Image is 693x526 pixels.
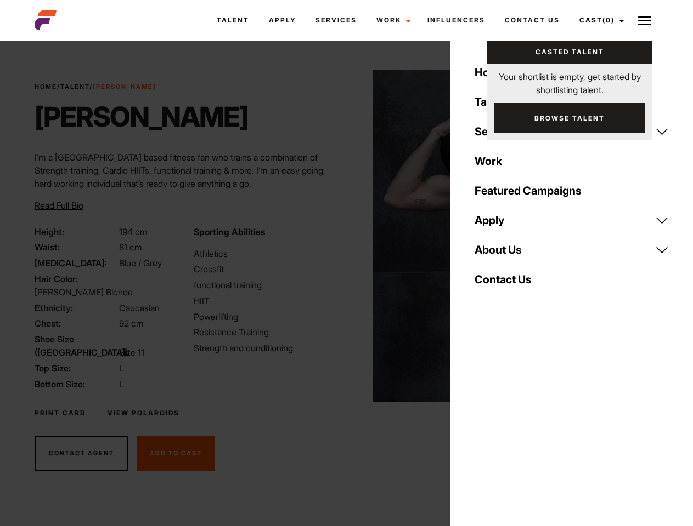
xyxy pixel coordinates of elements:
[35,378,117,391] span: Bottom Size:
[35,225,117,238] span: Height:
[495,5,570,35] a: Contact Us
[119,226,148,237] span: 194 cm
[35,272,117,285] span: Hair Color:
[194,226,265,237] strong: Sporting Abilities
[119,363,124,374] span: L
[194,278,340,291] li: functional training
[35,362,117,375] span: Top Size:
[119,347,144,358] span: Size 11
[108,408,179,418] a: View Polaroids
[194,325,340,339] li: Resistance Training
[93,83,156,90] strong: [PERSON_NAME]
[468,146,675,176] a: Work
[35,333,117,359] span: Shoe Size ([GEOGRAPHIC_DATA]):
[306,5,367,35] a: Services
[35,241,117,254] span: Waist:
[35,436,128,472] button: Contact Agent
[119,242,142,253] span: 81 cm
[468,117,675,146] a: Services
[487,64,652,96] p: Your shortlist is empty, get started by shortlisting talent.
[570,5,631,35] a: Cast(0)
[367,5,418,35] a: Work
[468,87,675,117] a: Talent
[35,9,57,31] img: cropped-aefm-brand-fav-22-square.png
[259,5,306,35] a: Apply
[35,199,83,212] button: Read Full Bio
[494,103,645,133] a: Browse Talent
[35,82,156,92] span: / /
[194,262,340,276] li: Crossfit
[119,318,144,329] span: 92 cm
[468,265,675,294] a: Contact Us
[194,294,340,307] li: HIIT
[150,449,202,457] span: Add To Cast
[35,317,117,330] span: Chest:
[638,14,651,27] img: Burger icon
[35,301,117,315] span: Ethnicity:
[194,310,340,323] li: Powerlifting
[137,436,215,472] button: Add To Cast
[468,235,675,265] a: About Us
[119,302,160,313] span: Caucasian
[35,83,57,90] a: Home
[35,151,340,190] p: I’m a [GEOGRAPHIC_DATA] based fitness fan who trains a combination of Strength training, Cardio H...
[119,258,162,268] span: Blue / Grey
[35,287,133,298] span: [PERSON_NAME] Blonde
[418,5,495,35] a: Influencers
[602,16,615,24] span: (0)
[194,341,340,355] li: Strength and conditioning
[468,58,675,87] a: Home
[119,379,124,390] span: L
[468,205,675,235] a: Apply
[207,5,259,35] a: Talent
[194,247,340,260] li: Athletics
[35,100,248,133] h1: [PERSON_NAME]
[35,256,117,270] span: [MEDICAL_DATA]:
[468,176,675,205] a: Featured Campaigns
[35,408,86,418] a: Print Card
[60,83,89,90] a: Talent
[487,41,652,64] a: Casted Talent
[35,200,83,211] span: Read Full Bio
